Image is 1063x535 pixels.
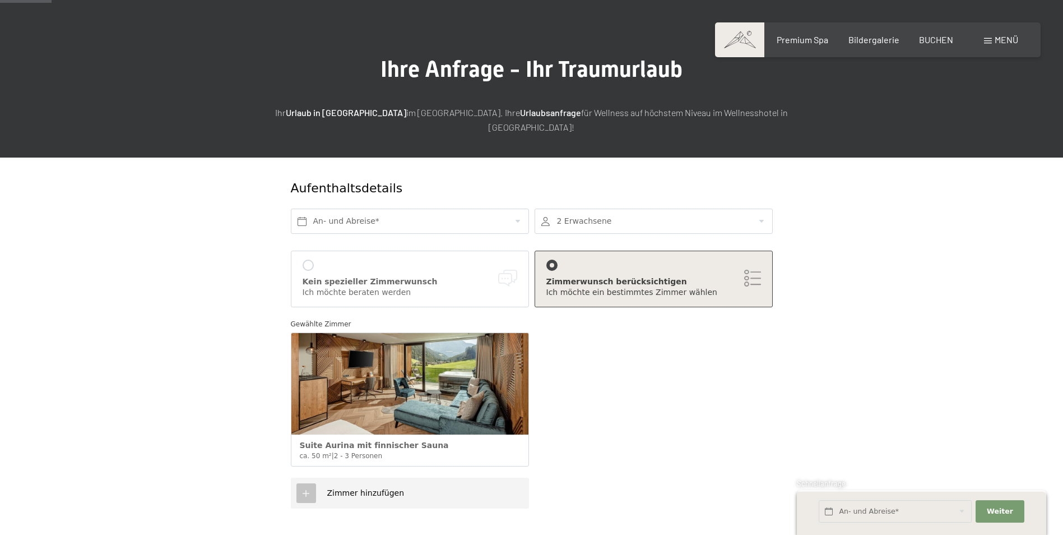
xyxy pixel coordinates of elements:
[919,34,953,45] a: BUCHEN
[995,34,1018,45] span: Menü
[546,276,761,288] div: Zimmerwunsch berücksichtigen
[286,107,406,118] strong: Urlaub in [GEOGRAPHIC_DATA]
[291,319,773,330] div: Gewählte Zimmer
[291,180,691,197] div: Aufenthaltsdetails
[303,287,517,298] div: Ich möchte beraten werden
[380,56,683,82] span: Ihre Anfrage - Ihr Traumurlaub
[797,479,846,488] span: Schnellanfrage
[848,34,899,45] a: Bildergalerie
[976,500,1024,523] button: Weiter
[987,506,1013,516] span: Weiter
[291,333,528,435] img: Suite Aurina mit finnischer Sauna
[252,105,812,134] p: Ihr im [GEOGRAPHIC_DATA]. Ihre für Wellness auf höchstem Niveau im Wellnesshotel in [GEOGRAPHIC_D...
[300,441,449,450] span: Suite Aurina mit finnischer Sauna
[777,34,828,45] a: Premium Spa
[334,452,382,460] span: 2 - 3 Personen
[332,452,334,460] span: |
[300,452,332,460] span: ca. 50 m²
[520,107,581,118] strong: Urlaubsanfrage
[546,287,761,298] div: Ich möchte ein bestimmtes Zimmer wählen
[303,276,517,288] div: Kein spezieller Zimmerwunsch
[327,488,405,497] span: Zimmer hinzufügen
